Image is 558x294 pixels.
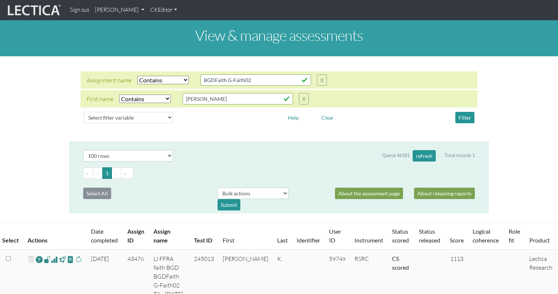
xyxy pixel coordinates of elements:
[277,237,288,244] a: Last
[455,112,474,123] button: Filter
[67,255,74,263] span: view
[329,228,341,244] a: User ID
[450,255,463,262] span: 1113
[392,228,409,244] a: Status scored
[473,228,499,244] a: Logical coherence
[223,237,234,244] a: First
[147,3,180,17] a: CKEditor
[285,113,302,120] a: Help
[28,254,35,265] span: delete
[218,199,240,210] div: Submit
[354,237,383,244] a: Instrument
[44,255,51,263] span: view
[285,112,302,123] button: Help
[419,228,440,244] a: Status released
[86,76,131,85] div: Assignment name
[91,228,118,244] a: Date completed
[149,223,190,250] th: Assign name
[413,150,436,162] button: refresh
[102,167,112,179] button: Go to page 1
[318,112,337,123] button: Clear
[392,255,409,271] a: Completed = assessment has been completed; CS scored = assessment has been CLAS scored; LS scored...
[509,228,520,244] a: Role fit
[59,255,66,263] span: view
[36,254,43,265] a: Reopen
[190,223,218,250] th: Test ID
[317,74,327,86] button: X
[83,167,475,179] ul: Pagination
[529,237,550,244] a: Product
[299,93,309,105] button: X
[382,150,475,162] div: Queue 46181 Total records 1
[297,237,320,244] a: Identifier
[23,223,86,250] th: Actions
[67,3,92,17] a: Sign out
[6,3,61,17] img: lecticalive
[75,255,82,264] span: rescore
[92,3,147,17] a: [PERSON_NAME]
[335,188,403,199] a: About the assessment page
[83,188,111,199] button: Select All
[51,255,58,264] span: Analyst score
[414,188,475,199] a: About releasing reports
[123,223,149,250] th: Assign ID
[450,237,464,244] a: Score
[86,95,113,103] div: First name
